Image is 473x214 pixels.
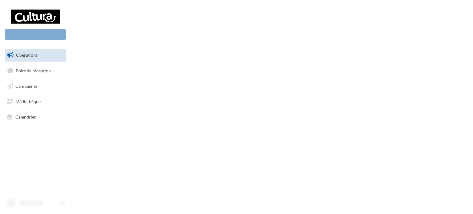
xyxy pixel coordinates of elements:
a: Opérations [4,49,67,62]
div: Nouvelle campagne [5,29,66,40]
a: Médiathèque [4,95,67,108]
span: Calendrier [15,114,36,119]
a: Campagnes [4,80,67,93]
span: Opérations [16,52,38,58]
a: Calendrier [4,111,67,123]
span: Boîte de réception [16,68,51,73]
span: Campagnes [15,83,38,89]
a: Boîte de réception [4,64,67,77]
span: Médiathèque [15,99,41,104]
